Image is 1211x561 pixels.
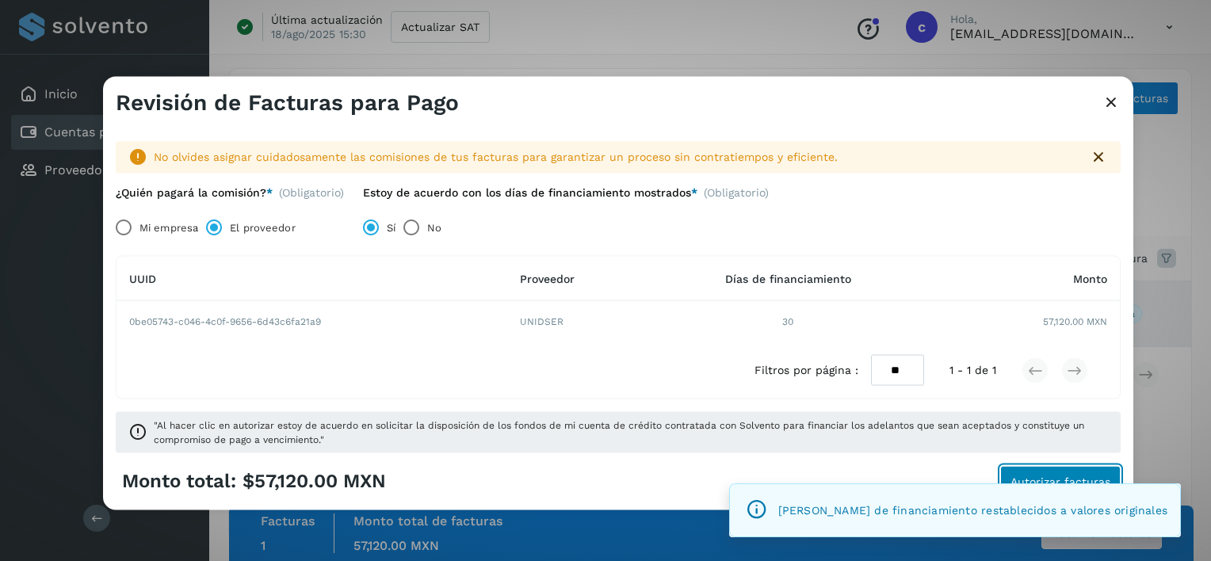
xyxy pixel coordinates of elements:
span: "Al hacer clic en autorizar estoy de acuerdo en solicitar la disposición de los fondos de mi cuen... [154,418,1108,446]
span: Días de financiamiento [725,272,851,284]
label: El proveedor [230,212,295,243]
span: [PERSON_NAME] de financiamiento restablecidos a valores originales [778,504,1167,517]
span: 1 - 1 de 1 [949,362,996,379]
label: ¿Quién pagará la comisión? [116,185,273,199]
td: UNIDSER [507,301,651,342]
span: $57,120.00 MXN [243,470,386,493]
span: (Obligatorio) [704,185,769,205]
label: Mi empresa [139,212,198,243]
label: Sí [387,212,395,243]
h3: Revisión de Facturas para Pago [116,90,459,116]
label: No [427,212,441,243]
span: Monto [1073,272,1107,284]
span: 57,120.00 MXN [1043,315,1107,329]
span: Monto total: [122,470,236,493]
span: Proveedor [520,272,575,284]
td: 30 [651,301,924,342]
div: No olvides asignar cuidadosamente las comisiones de tus facturas para garantizar un proceso sin c... [154,149,1076,166]
label: Estoy de acuerdo con los días de financiamiento mostrados [363,185,697,199]
span: Filtros por página : [754,362,858,379]
button: Autorizar facturas [1000,465,1121,497]
td: 0be05743-c046-4c0f-9656-6d43c6fa21a9 [117,301,507,342]
span: (Obligatorio) [279,185,344,199]
span: UUID [129,272,156,284]
span: Autorizar facturas [1010,475,1110,487]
